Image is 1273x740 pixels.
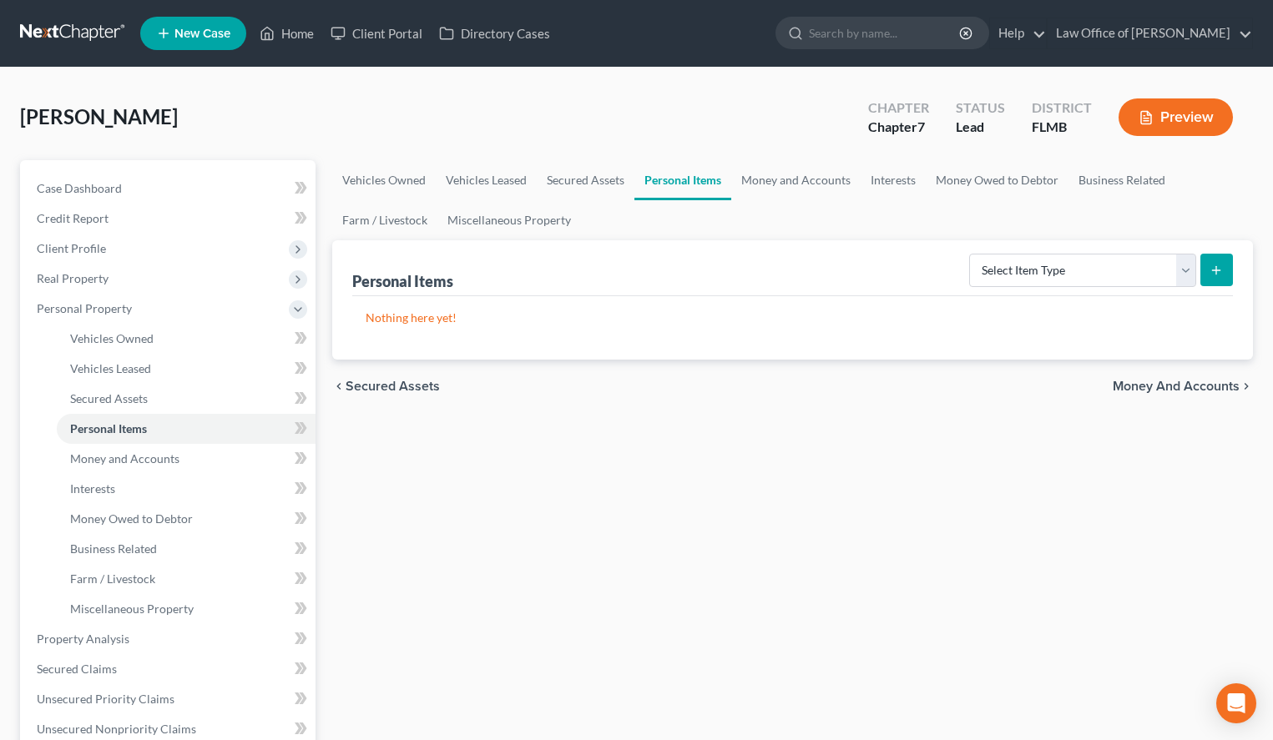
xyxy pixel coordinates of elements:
[37,271,109,285] span: Real Property
[70,602,194,616] span: Miscellaneous Property
[174,28,230,40] span: New Case
[346,380,440,393] span: Secured Assets
[70,541,157,556] span: Business Related
[868,98,929,118] div: Chapter
[37,211,109,225] span: Credit Report
[37,692,174,706] span: Unsecured Priority Claims
[37,722,196,736] span: Unsecured Nonpriority Claims
[37,632,129,646] span: Property Analysis
[809,18,962,48] input: Search by name...
[366,310,1220,326] p: Nothing here yet!
[861,160,926,200] a: Interests
[251,18,322,48] a: Home
[57,564,316,594] a: Farm / Livestock
[332,160,436,200] a: Vehicles Owned
[731,160,861,200] a: Money and Accounts
[23,654,316,684] a: Secured Claims
[57,354,316,384] a: Vehicles Leased
[57,594,316,624] a: Miscellaneous Property
[1216,683,1256,723] div: Open Intercom Messenger
[332,380,440,393] button: chevron_left Secured Assets
[1048,18,1252,48] a: Law Office of [PERSON_NAME]
[70,571,155,586] span: Farm / Livestock
[57,474,316,504] a: Interests
[332,380,346,393] i: chevron_left
[537,160,634,200] a: Secured Assets
[70,331,154,345] span: Vehicles Owned
[70,481,115,496] span: Interests
[70,421,147,435] span: Personal Items
[436,160,537,200] a: Vehicles Leased
[1068,160,1175,200] a: Business Related
[956,98,1005,118] div: Status
[57,504,316,534] a: Money Owed to Debtor
[20,104,178,128] span: [PERSON_NAME]
[57,414,316,444] a: Personal Items
[322,18,431,48] a: Client Portal
[57,534,316,564] a: Business Related
[23,684,316,714] a: Unsecured Priority Claims
[352,271,453,291] div: Personal Items
[70,391,148,405] span: Secured Assets
[57,384,316,414] a: Secured Assets
[868,118,929,137] div: Chapter
[57,324,316,354] a: Vehicles Owned
[70,451,179,466] span: Money and Accounts
[1240,380,1253,393] i: chevron_right
[37,181,122,195] span: Case Dashboard
[23,174,316,204] a: Case Dashboard
[1032,118,1092,137] div: FLMB
[917,118,925,134] span: 7
[57,444,316,474] a: Money and Accounts
[1113,380,1240,393] span: Money and Accounts
[70,361,151,375] span: Vehicles Leased
[926,160,1068,200] a: Money Owed to Debtor
[70,511,193,526] span: Money Owed to Debtor
[1032,98,1092,118] div: District
[37,301,132,315] span: Personal Property
[23,624,316,654] a: Property Analysis
[437,200,581,240] a: Miscellaneous Property
[634,160,731,200] a: Personal Items
[431,18,558,48] a: Directory Cases
[37,662,117,676] span: Secured Claims
[1113,380,1253,393] button: Money and Accounts chevron_right
[1119,98,1233,136] button: Preview
[23,204,316,234] a: Credit Report
[956,118,1005,137] div: Lead
[990,18,1046,48] a: Help
[37,241,106,255] span: Client Profile
[332,200,437,240] a: Farm / Livestock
